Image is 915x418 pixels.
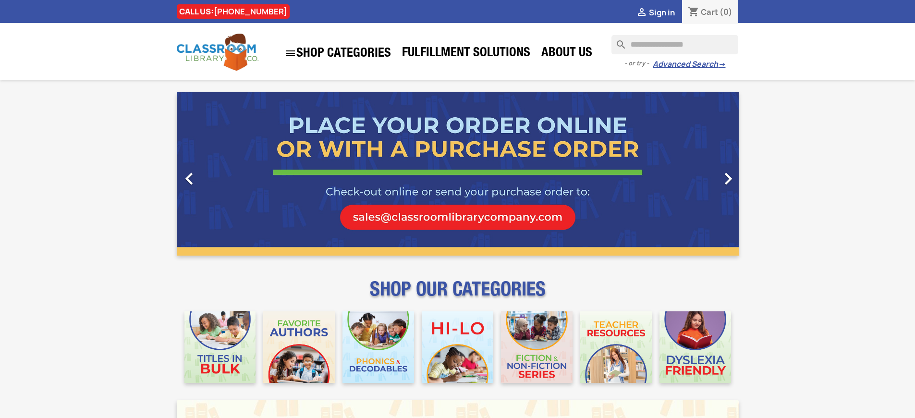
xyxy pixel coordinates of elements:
i: search [611,35,623,47]
i:  [716,167,740,191]
img: CLC_Teacher_Resources_Mobile.jpg [580,311,652,383]
span: → [718,60,725,69]
span: - or try - [624,59,653,68]
a: Previous [177,92,261,256]
a: About Us [537,44,597,63]
a: [PHONE_NUMBER] [214,6,287,17]
a: SHOP CATEGORIES [280,43,396,64]
span: Sign in [649,7,675,18]
a:  Sign in [636,7,675,18]
i: shopping_cart [688,7,699,18]
div: CALL US: [177,4,290,19]
img: CLC_Phonics_And_Decodables_Mobile.jpg [342,311,414,383]
ul: Carousel container [177,92,739,256]
span: (0) [720,7,732,17]
p: SHOP OUR CATEGORIES [177,286,739,304]
a: Advanced Search→ [653,60,725,69]
img: Classroom Library Company [177,34,258,71]
input: Search [611,35,738,54]
i:  [636,7,647,19]
a: Next [654,92,739,256]
img: CLC_HiLo_Mobile.jpg [422,311,493,383]
img: CLC_Bulk_Mobile.jpg [184,311,256,383]
img: CLC_Favorite_Authors_Mobile.jpg [263,311,335,383]
a: Fulfillment Solutions [397,44,535,63]
i:  [177,167,201,191]
span: Cart [701,7,718,17]
img: CLC_Fiction_Nonfiction_Mobile.jpg [501,311,573,383]
img: CLC_Dyslexia_Mobile.jpg [659,311,731,383]
i:  [285,48,296,59]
